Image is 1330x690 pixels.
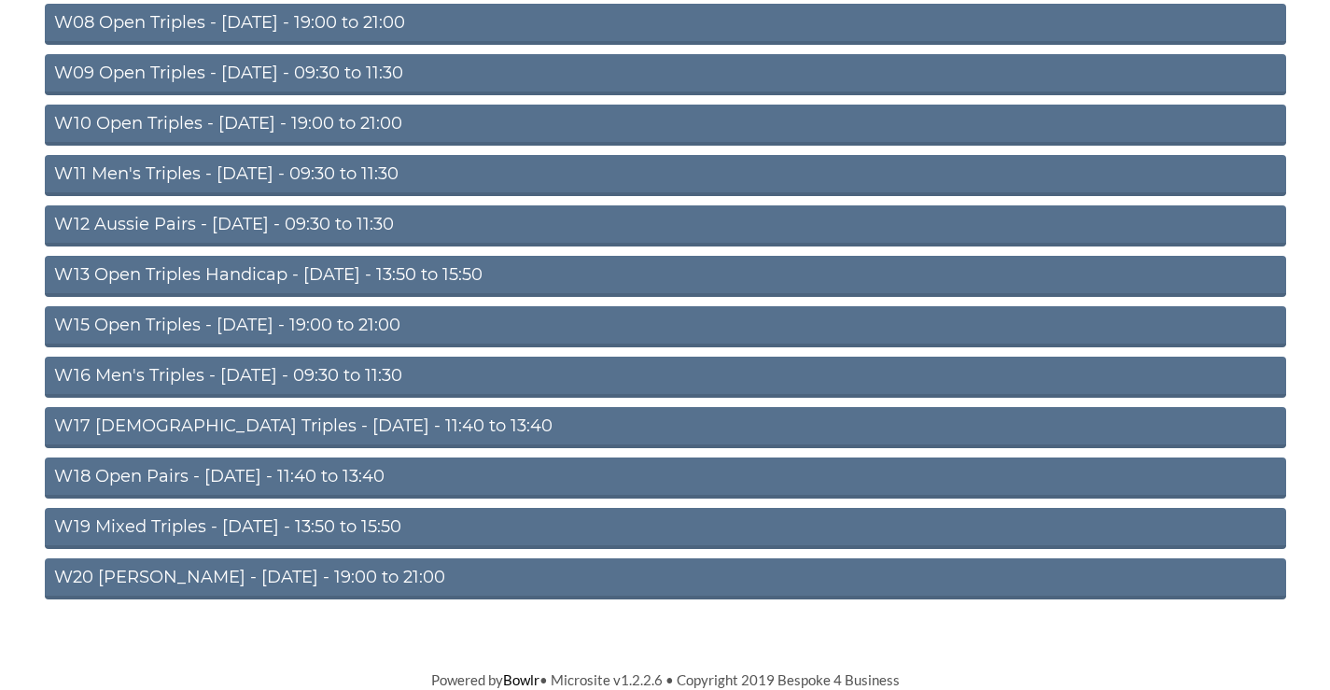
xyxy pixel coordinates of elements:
a: W19 Mixed Triples - [DATE] - 13:50 to 15:50 [45,508,1286,549]
a: W08 Open Triples - [DATE] - 19:00 to 21:00 [45,4,1286,45]
a: W12 Aussie Pairs - [DATE] - 09:30 to 11:30 [45,205,1286,246]
a: W17 [DEMOGRAPHIC_DATA] Triples - [DATE] - 11:40 to 13:40 [45,407,1286,448]
span: Powered by • Microsite v1.2.2.6 • Copyright 2019 Bespoke 4 Business [431,671,900,688]
a: W20 [PERSON_NAME] - [DATE] - 19:00 to 21:00 [45,558,1286,599]
a: W16 Men's Triples - [DATE] - 09:30 to 11:30 [45,357,1286,398]
a: Bowlr [503,671,539,688]
a: W10 Open Triples - [DATE] - 19:00 to 21:00 [45,105,1286,146]
a: W13 Open Triples Handicap - [DATE] - 13:50 to 15:50 [45,256,1286,297]
a: W11 Men's Triples - [DATE] - 09:30 to 11:30 [45,155,1286,196]
a: W15 Open Triples - [DATE] - 19:00 to 21:00 [45,306,1286,347]
a: W18 Open Pairs - [DATE] - 11:40 to 13:40 [45,458,1286,499]
a: W09 Open Triples - [DATE] - 09:30 to 11:30 [45,54,1286,95]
